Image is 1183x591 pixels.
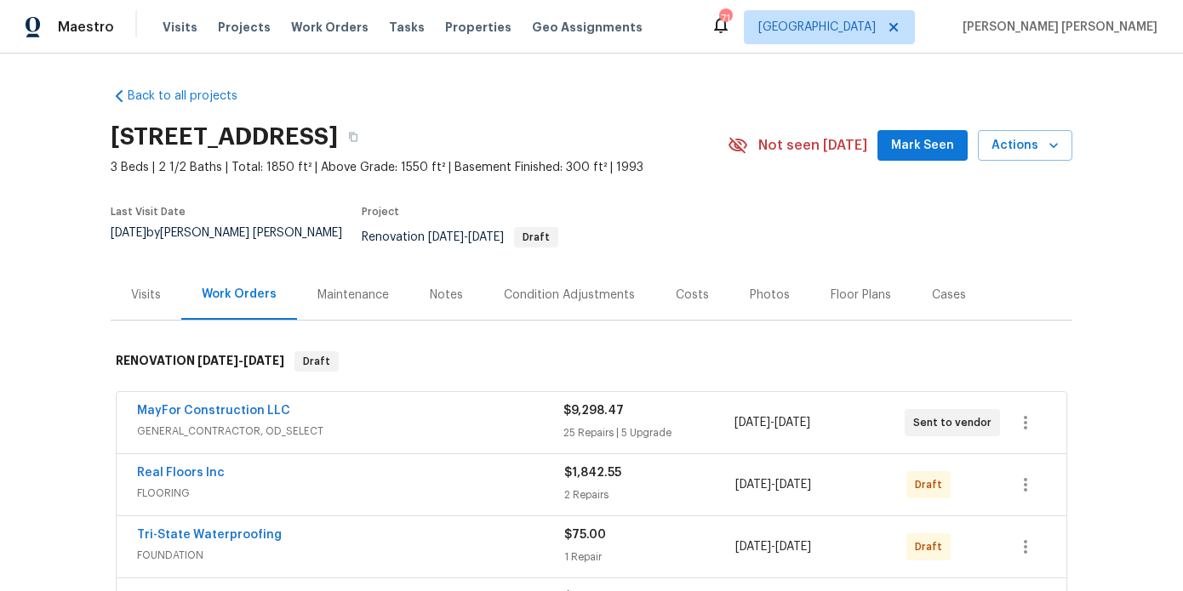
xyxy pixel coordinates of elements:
[111,128,338,145] h2: [STREET_ADDRESS]
[202,286,277,303] div: Work Orders
[137,467,225,479] a: Real Floors Inc
[775,479,811,491] span: [DATE]
[516,232,557,242] span: Draft
[734,414,810,431] span: -
[428,231,464,243] span: [DATE]
[163,19,197,36] span: Visits
[758,19,876,36] span: [GEOGRAPHIC_DATA]
[915,538,949,555] span: Draft
[564,467,621,479] span: $1,842.55
[932,287,966,304] div: Cases
[468,231,504,243] span: [DATE]
[676,287,709,304] div: Costs
[734,417,770,429] span: [DATE]
[877,130,968,162] button: Mark Seen
[735,538,811,555] span: -
[992,135,1059,156] span: Actions
[445,19,511,36] span: Properties
[831,287,891,304] div: Floor Plans
[137,485,564,502] span: FLOORING
[735,541,771,553] span: [DATE]
[111,227,146,239] span: [DATE]
[735,479,771,491] span: [DATE]
[564,529,606,541] span: $75.00
[197,355,238,367] span: [DATE]
[137,547,564,564] span: FOUNDATION
[774,417,810,429] span: [DATE]
[389,21,425,33] span: Tasks
[197,355,284,367] span: -
[111,207,186,217] span: Last Visit Date
[111,159,728,176] span: 3 Beds | 2 1/2 Baths | Total: 1850 ft² | Above Grade: 1550 ft² | Basement Finished: 300 ft² | 1993
[296,353,337,370] span: Draft
[563,424,734,441] div: 25 Repairs | 5 Upgrade
[131,287,161,304] div: Visits
[137,529,282,541] a: Tri-State Waterproofing
[532,19,643,36] span: Geo Assignments
[564,548,735,565] div: 1 Repair
[735,476,811,493] span: -
[291,19,369,36] span: Work Orders
[137,405,290,417] a: MayFor Construction LLC
[504,287,635,304] div: Condition Adjustments
[58,19,114,36] span: Maestro
[428,231,504,243] span: -
[430,287,463,304] div: Notes
[116,351,284,372] h6: RENOVATION
[362,207,399,217] span: Project
[719,10,731,27] div: 71
[775,541,811,553] span: [DATE]
[137,423,563,440] span: GENERAL_CONTRACTOR, OD_SELECT
[978,130,1072,162] button: Actions
[956,19,1157,36] span: [PERSON_NAME] [PERSON_NAME]
[111,334,1072,389] div: RENOVATION [DATE]-[DATE]Draft
[218,19,271,36] span: Projects
[758,137,867,154] span: Not seen [DATE]
[338,122,369,152] button: Copy Address
[750,287,790,304] div: Photos
[564,486,735,503] div: 2 Repairs
[317,287,389,304] div: Maintenance
[913,414,998,431] span: Sent to vendor
[111,88,274,105] a: Back to all projects
[891,135,954,156] span: Mark Seen
[915,476,949,493] span: Draft
[563,405,624,417] span: $9,298.47
[111,227,362,259] div: by [PERSON_NAME] [PERSON_NAME]
[243,355,284,367] span: [DATE]
[362,231,558,243] span: Renovation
